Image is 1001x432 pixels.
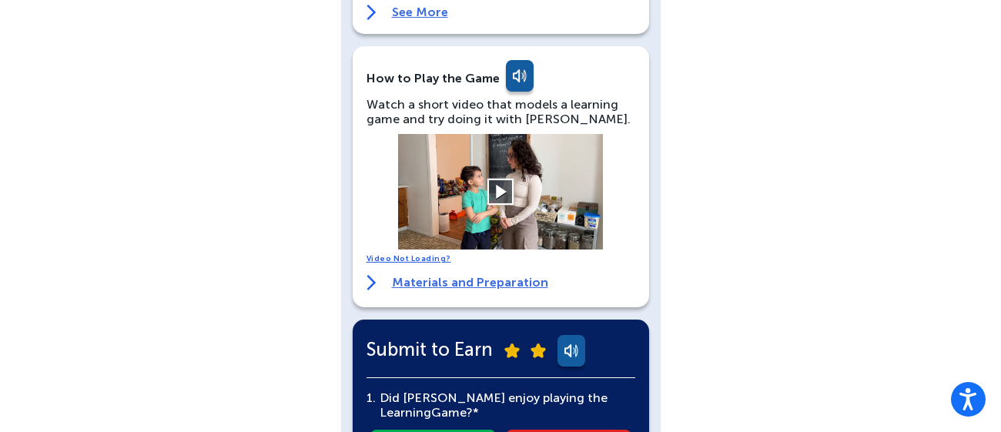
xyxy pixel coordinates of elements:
[367,275,377,290] img: right-arrow.svg
[367,342,493,357] span: Submit to Earn
[367,390,376,405] span: 1.
[431,405,479,420] span: Game?*
[504,343,520,358] img: submit-star.png
[367,97,635,126] div: Watch a short video that models a learning game and try doing it with [PERSON_NAME].
[367,275,548,290] a: Materials and Preparation
[531,343,546,358] img: submit-star.png
[367,5,377,20] img: right-arrow.svg
[376,390,635,420] div: Did [PERSON_NAME] enjoy playing the Learning
[367,254,451,263] a: Video Not Loading?
[367,71,500,85] div: How to Play the Game
[367,5,635,20] a: See More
